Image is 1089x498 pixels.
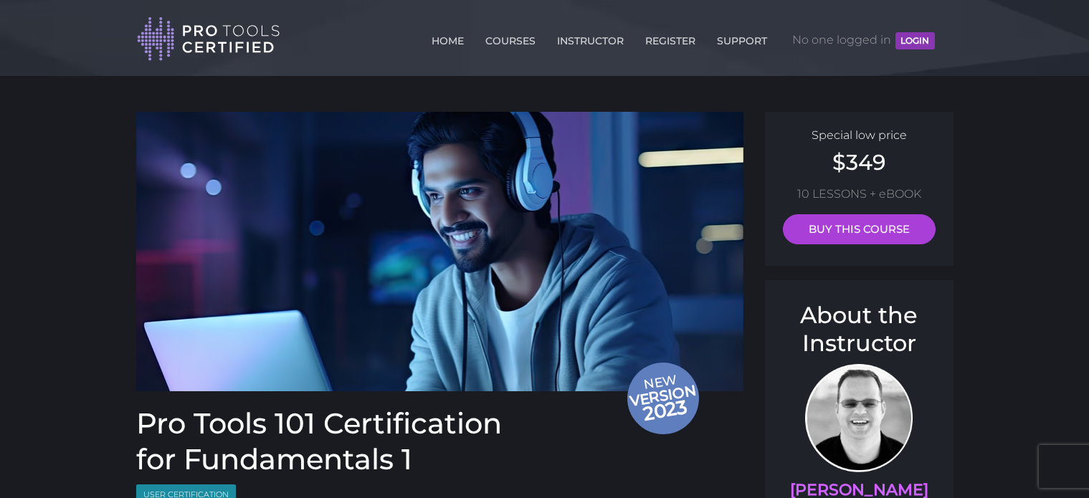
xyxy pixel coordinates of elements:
[812,128,907,142] span: Special low price
[627,393,702,428] span: 2023
[553,27,627,49] a: INSTRUCTOR
[713,27,771,49] a: SUPPORT
[779,185,939,203] p: 10 LESSONS + eBOOK
[783,214,936,244] a: BUY THIS COURSE
[779,152,939,173] h2: $349
[428,27,467,49] a: HOME
[627,371,703,427] span: New
[482,27,539,49] a: COURSES
[792,19,934,62] span: No one logged in
[137,16,280,62] img: Pro Tools Certified Logo
[779,302,939,357] h3: About the Instructor
[136,112,744,391] img: Pro tools certified Fundamentals 1 Course cover
[136,112,744,391] a: Newversion 2023
[627,386,698,405] span: version
[136,406,744,477] h1: Pro Tools 101 Certification for Fundamentals 1
[805,364,913,472] img: AVID Expert Instructor, Professor Scott Beckett profile photo
[642,27,699,49] a: REGISTER
[895,32,934,49] button: LOGIN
